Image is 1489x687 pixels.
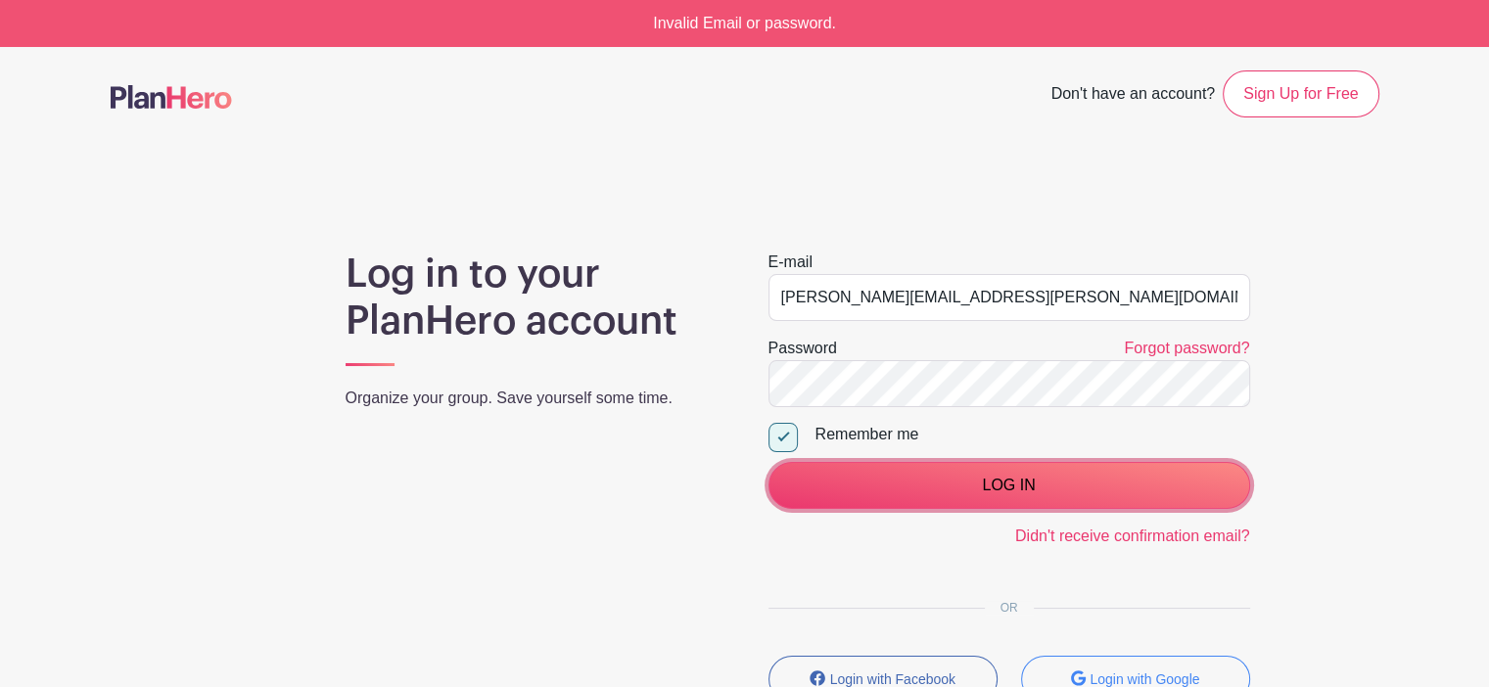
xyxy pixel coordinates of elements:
a: Didn't receive confirmation email? [1015,527,1250,544]
small: Login with Google [1090,671,1199,687]
label: E-mail [768,251,813,274]
a: Sign Up for Free [1223,70,1378,117]
p: Organize your group. Save yourself some time. [346,387,721,410]
input: LOG IN [768,462,1250,509]
div: Remember me [815,423,1250,446]
label: Password [768,337,837,360]
small: Login with Facebook [830,671,955,687]
input: e.g. julie@eventco.com [768,274,1250,321]
img: logo-507f7623f17ff9eddc593b1ce0a138ce2505c220e1c5a4e2b4648c50719b7d32.svg [111,85,232,109]
span: Don't have an account? [1050,74,1215,117]
span: OR [985,601,1034,615]
h1: Log in to your PlanHero account [346,251,721,344]
a: Forgot password? [1124,340,1249,356]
